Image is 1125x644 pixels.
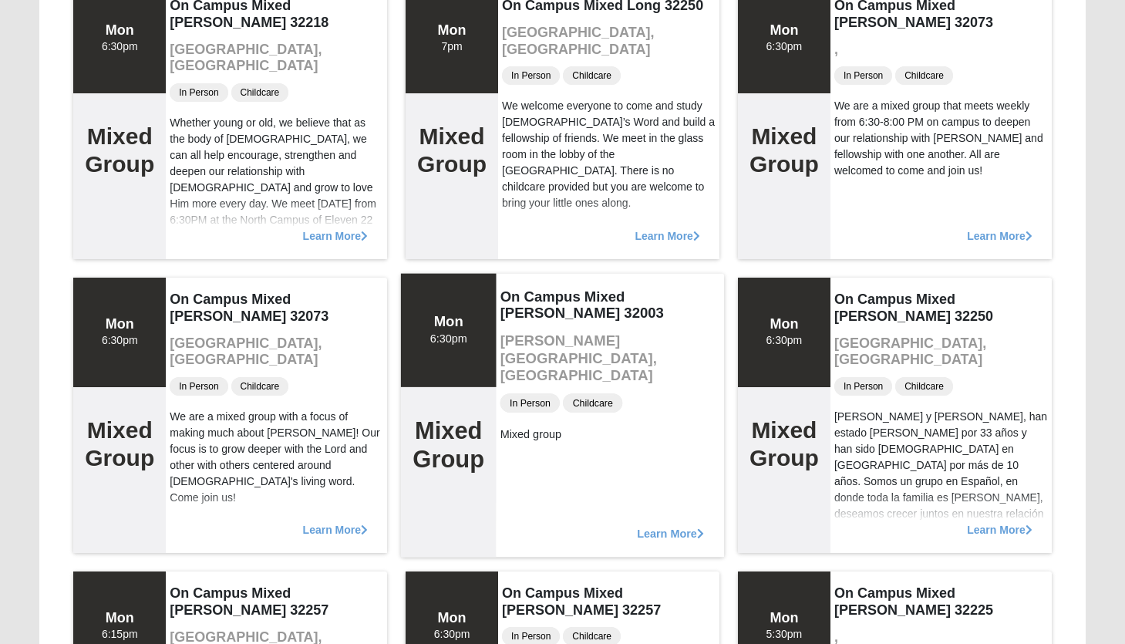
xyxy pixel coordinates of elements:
h3: [PERSON_NAME][GEOGRAPHIC_DATA], [GEOGRAPHIC_DATA] [500,333,720,385]
h2: Mixed Group [85,123,154,178]
div: 6:30pm [102,22,138,56]
span: Childcare [231,377,289,396]
h4: Mon [766,610,803,627]
h4: On Campus Mixed [PERSON_NAME] 32225 [834,585,1048,619]
h4: Mon [434,610,470,627]
div: 6:30pm [434,610,470,643]
h4: Mon [438,22,467,39]
h4: On Campus Mixed [PERSON_NAME] 32073 [170,292,383,325]
div: Whether young or old, we believe that as the body of [DEMOGRAPHIC_DATA], we can all help encourag... [170,115,383,244]
span: In Person [170,83,227,102]
h2: Mixed Group [749,123,819,178]
h3: [GEOGRAPHIC_DATA], [GEOGRAPHIC_DATA] [170,335,383,369]
span: In Person [500,393,561,413]
h4: Mon [766,316,803,333]
div: 6:30pm [102,316,138,349]
h2: Mixed Group [417,123,487,178]
h4: Mon [102,316,138,333]
span: In Person [834,66,892,85]
span: In Person [502,66,560,85]
h2: Mixed Group [749,416,819,472]
div: 6:30pm [766,22,803,56]
span: In Person [834,377,892,396]
h4: Mon [102,610,138,627]
h3: [GEOGRAPHIC_DATA], [GEOGRAPHIC_DATA] [502,25,716,58]
div: 5:30pm [766,610,803,643]
div: 7pm [438,22,467,56]
div: 6:30pm [430,313,467,347]
h4: Mon [102,22,138,39]
span: Childcare [563,66,621,85]
h4: On Campus Mixed [PERSON_NAME] 32257 [170,585,383,619]
span: Childcare [231,83,289,102]
h4: Mon [766,22,803,39]
h3: , [834,42,1048,59]
div: We welcome everyone to come and study [DEMOGRAPHIC_DATA]’s Word and build a fellowship of friends... [502,98,716,211]
h3: [GEOGRAPHIC_DATA], [GEOGRAPHIC_DATA] [170,42,383,75]
h4: On Campus Mixed [PERSON_NAME] 32250 [834,292,1048,325]
span: In Person [170,377,227,396]
span: Childcare [895,377,953,396]
div: We are a mixed group that meets weekly from 6:30-8:00 PM on campus to deepen our relationship wit... [834,98,1048,179]
div: 6:15pm [102,610,138,643]
div: Mixed group [500,426,720,443]
h2: Mixed Group [85,416,154,472]
h4: On Campus Mixed [PERSON_NAME] 32257 [502,585,716,619]
span: Childcare [895,66,953,85]
h4: Mon [430,313,467,330]
div: We are a mixed group with a focus of making much about [PERSON_NAME]! Our focus is to grow deeper... [170,409,383,506]
h3: [GEOGRAPHIC_DATA], [GEOGRAPHIC_DATA] [834,335,1048,369]
h2: Mixed Group [413,416,484,474]
div: 6:30pm [766,316,803,349]
h4: On Campus Mixed [PERSON_NAME] 32003 [500,288,720,322]
span: Childcare [563,393,622,413]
